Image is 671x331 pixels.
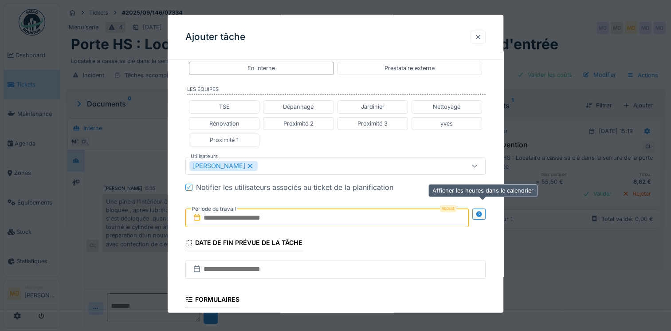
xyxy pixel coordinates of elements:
label: Modèles de formulaires [189,312,249,320]
label: Les équipes [187,85,486,95]
div: Requis [440,205,456,212]
div: Proximité 3 [357,119,388,127]
h3: Ajouter tâche [185,32,245,43]
div: Nettoyage [433,102,460,111]
div: Proximité 1 [210,135,239,144]
div: Proximité 2 [283,119,314,127]
div: Formulaires [185,293,239,308]
div: [PERSON_NAME] [189,161,258,171]
div: Date de fin prévue de la tâche [185,236,302,251]
div: Afficher les heures dans le calendrier [428,184,538,197]
div: Notifier les utilisateurs associés au ticket de la planification [196,182,393,193]
label: Utilisateurs [189,153,220,160]
label: Période de travail [191,204,237,214]
div: Rénovation [209,119,239,127]
div: TSE [219,102,230,111]
div: yves [440,119,453,127]
div: Dépannage [283,102,314,111]
div: Jardinier [361,102,385,111]
div: En interne [247,64,275,72]
div: Prestataire externe [385,64,435,72]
